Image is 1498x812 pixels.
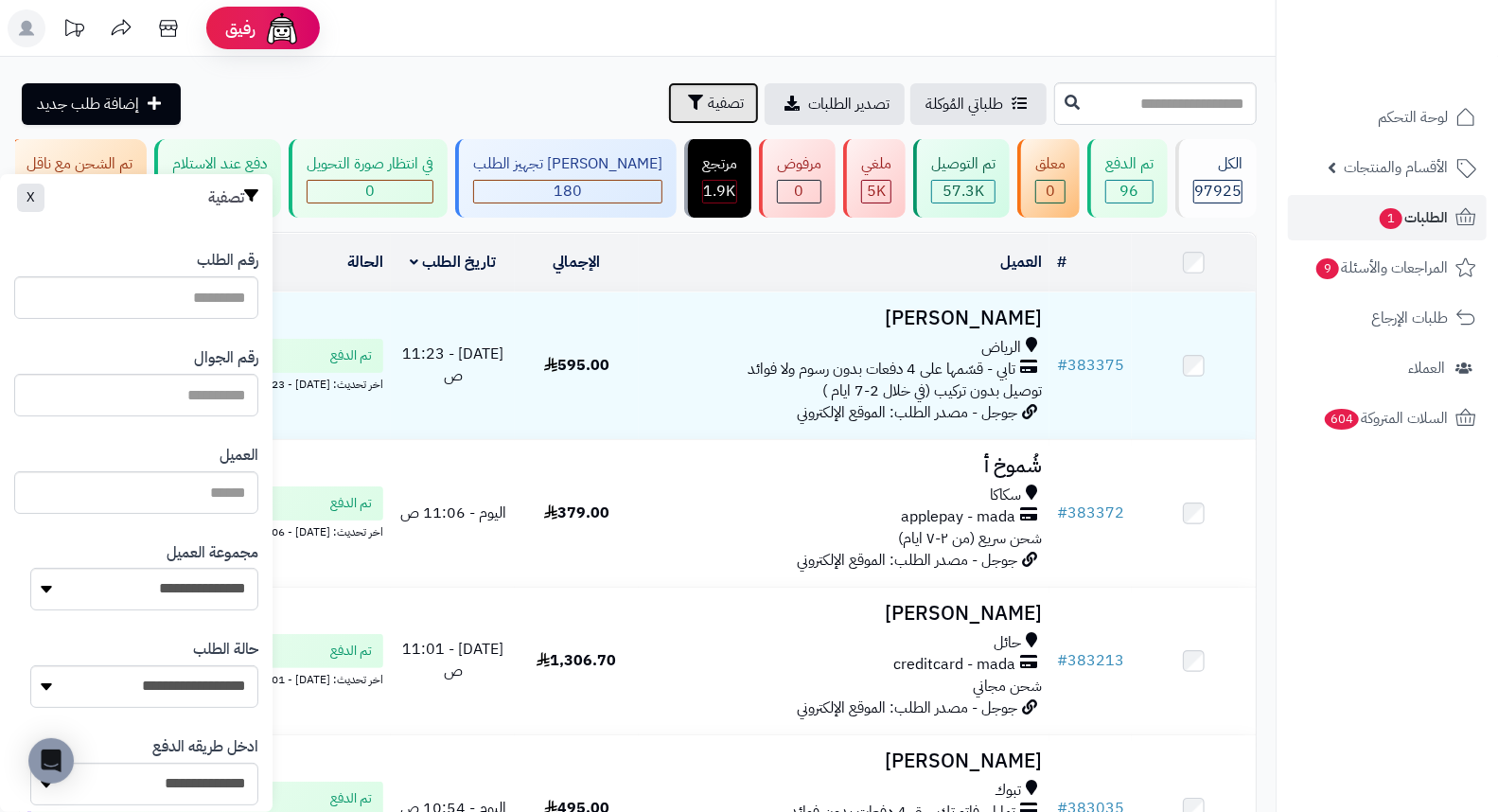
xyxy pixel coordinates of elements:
span: 97925 [1194,180,1242,203]
a: تم الدفع 96 [1084,139,1172,218]
a: ملغي 5K [839,139,909,218]
h3: تصفية [208,188,258,207]
div: [PERSON_NAME] تجهيز الطلب [473,153,662,175]
span: 1 [1380,208,1402,229]
div: معلق [1035,153,1066,175]
a: العميل [1000,251,1042,274]
a: الإجمالي [553,251,600,274]
div: 96 [1106,181,1153,203]
div: دفع عند الاستلام [172,153,267,175]
span: # [1057,649,1067,672]
span: applepay - mada [901,506,1015,528]
a: السلات المتروكة604 [1288,396,1487,441]
div: ملغي [861,153,891,175]
span: 0 [1046,180,1055,203]
a: العملاء [1288,345,1487,391]
span: السلات المتروكة [1323,405,1448,432]
span: 379.00 [544,502,609,524]
span: 604 [1325,409,1360,430]
img: logo-2.png [1369,46,1480,86]
a: معلق 0 [1013,139,1084,218]
span: 5K [867,180,886,203]
div: 0 [778,181,820,203]
div: 0 [1036,181,1065,203]
span: [DATE] - 11:23 ص [402,343,503,387]
div: تم الدفع [1105,153,1154,175]
label: مجموعة العميل [167,542,258,564]
span: حائل [994,632,1021,654]
div: 57306 [932,181,995,203]
h3: شُموخ أ [646,455,1043,477]
span: تبوك [995,780,1021,802]
div: 1865 [703,181,736,203]
span: طلبات الإرجاع [1371,305,1448,331]
img: ai-face.png [263,9,301,47]
a: [PERSON_NAME] تجهيز الطلب 180 [451,139,680,218]
span: تم الدفع [330,642,372,661]
a: لوحة التحكم [1288,95,1487,140]
span: 595.00 [544,354,609,377]
div: تم الشحن مع ناقل [26,153,132,175]
span: 180 [554,180,582,203]
span: 0 [365,180,375,203]
span: # [1057,354,1067,377]
span: 1.9K [704,180,736,203]
span: 1,306.70 [537,649,616,672]
span: الرياض [981,337,1021,359]
label: العميل [220,445,258,467]
span: رفيق [225,17,256,40]
span: creditcard - mada [893,654,1015,676]
span: شحن مجاني [973,675,1042,697]
span: الأقسام والمنتجات [1344,154,1448,181]
div: مرفوض [777,153,821,175]
span: جوجل - مصدر الطلب: الموقع الإلكتروني [797,697,1017,719]
div: تم التوصيل [931,153,996,175]
a: طلبات الإرجاع [1288,295,1487,341]
span: 96 [1120,180,1139,203]
a: طلباتي المُوكلة [910,83,1047,125]
div: مرتجع [702,153,737,175]
span: توصيل بدون تركيب (في خلال 2-7 ايام ) [822,380,1042,402]
label: رقم الطلب [197,250,258,272]
a: الكل97925 [1172,139,1260,218]
span: لوحة التحكم [1378,104,1448,131]
h3: [PERSON_NAME] [646,603,1043,625]
a: #383213 [1057,649,1124,672]
a: تم التوصيل 57.3K [909,139,1013,218]
a: إضافة طلب جديد [22,83,181,125]
div: الكل [1193,153,1242,175]
a: #383375 [1057,354,1124,377]
span: العملاء [1408,355,1445,381]
span: تم الدفع [330,494,372,513]
a: #383372 [1057,502,1124,524]
div: Open Intercom Messenger [28,738,74,784]
span: طلباتي المُوكلة [925,93,1003,115]
span: جوجل - مصدر الطلب: الموقع الإلكتروني [797,401,1017,424]
span: 9 [1316,258,1339,279]
span: 57.3K [943,180,984,203]
span: سكاكا [990,485,1021,506]
a: تم الشحن مع ناقل 7.2K [5,139,150,218]
a: دفع عند الاستلام 0 [150,139,285,218]
a: الحالة [347,251,383,274]
a: # [1057,251,1066,274]
div: 5021 [862,181,890,203]
div: في انتظار صورة التحويل [307,153,433,175]
a: تصدير الطلبات [765,83,905,125]
span: # [1057,502,1067,524]
span: تابي - قسّمها على 4 دفعات بدون رسوم ولا فوائد [748,359,1015,380]
a: المراجعات والأسئلة9 [1288,245,1487,291]
span: إضافة طلب جديد [37,93,139,115]
div: 0 [308,181,432,203]
a: الطلبات1 [1288,195,1487,240]
span: المراجعات والأسئلة [1314,255,1448,281]
span: جوجل - مصدر الطلب: الموقع الإلكتروني [797,549,1017,572]
span: [DATE] - 11:01 ص [402,638,503,682]
span: 0 [795,180,804,203]
span: تصدير الطلبات [808,93,890,115]
div: 180 [474,181,661,203]
a: مرفوض 0 [755,139,839,218]
label: حالة الطلب [193,639,258,661]
label: ادخل طريقه الدفع [152,736,258,758]
span: X [26,187,35,207]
